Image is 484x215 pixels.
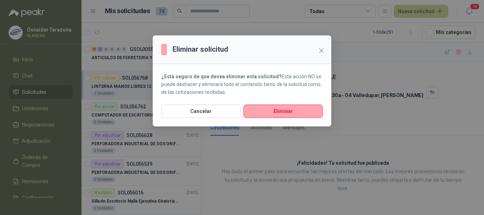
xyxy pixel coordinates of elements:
h3: Eliminar solicitud [173,44,228,55]
button: Close [316,45,327,56]
span: close [319,48,324,53]
p: Esta acción NO se puede deshacer y eliminará todo el contenido tanto de la solicitud como de las ... [161,73,323,96]
button: Cancelar [161,104,241,118]
button: Eliminar [243,104,323,118]
strong: ¿Está seguro de que desea eliminar esta solicitud? [161,74,282,79]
